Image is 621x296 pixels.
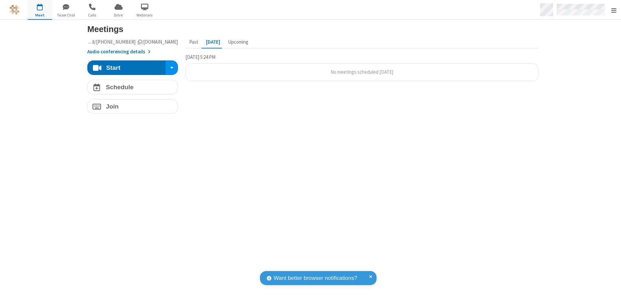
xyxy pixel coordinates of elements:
[87,80,178,94] button: Schedule
[28,12,52,18] span: Meet
[202,36,224,48] button: [DATE]
[106,84,134,90] h4: Schedule
[168,63,175,73] div: Start conference options
[87,38,178,46] button: Copy my meeting room linkCopy my meeting room link
[185,36,202,48] button: Past
[274,274,357,282] span: Want better browser notifications?
[106,103,119,110] h4: Join
[54,12,78,18] span: Team Chat
[77,39,178,45] span: Copy my meeting room link
[106,65,120,71] h4: Start
[224,36,252,48] button: Upcoming
[93,60,161,75] button: Start
[133,12,157,18] span: Webinars
[87,38,178,56] section: Account details
[10,5,19,15] img: QA Selenium DO NOT DELETE OR CHANGE
[80,12,104,18] span: Calls
[331,69,393,75] span: No meetings scheduled [DATE]
[87,99,178,114] button: Join
[87,48,150,56] button: Audio conferencing details
[106,12,131,18] span: Drive
[87,25,539,34] h3: Meetings
[185,54,215,60] span: [DATE] 5:24 PM
[185,53,539,86] section: Today's Meetings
